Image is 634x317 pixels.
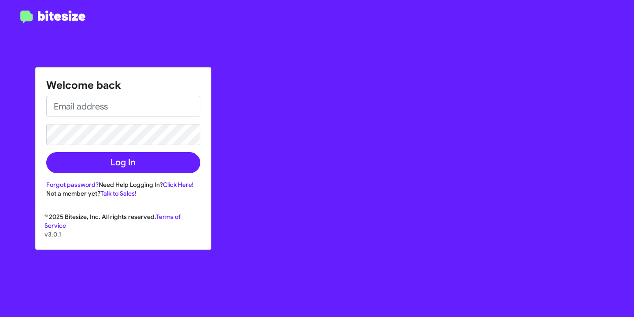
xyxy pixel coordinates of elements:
button: Log In [46,152,200,173]
a: Click Here! [163,181,194,189]
div: © 2025 Bitesize, Inc. All rights reserved. [36,212,211,249]
a: Forgot password? [46,181,99,189]
div: Not a member yet? [46,189,200,198]
a: Talk to Sales! [100,189,136,197]
p: v3.0.1 [44,230,202,239]
input: Email address [46,96,200,117]
h1: Welcome back [46,78,200,92]
a: Terms of Service [44,213,181,230]
div: Need Help Logging In? [46,180,200,189]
